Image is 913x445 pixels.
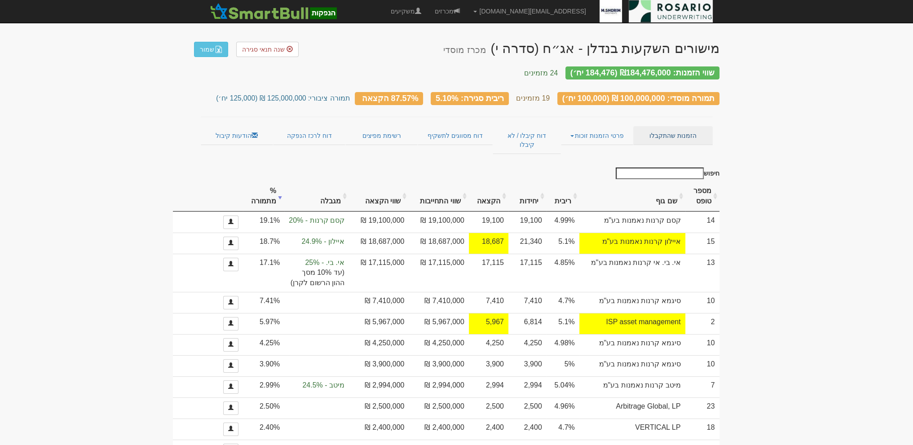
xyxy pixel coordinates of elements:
[345,126,417,145] a: רשימת מפיצים
[524,69,558,77] small: 24 מזמינים
[409,376,468,397] td: 2,994,000 ₪
[284,233,349,254] td: הקצאה בפועל לקבוצה 'איילון' 18.7%
[508,313,547,334] td: 6,814
[418,126,493,145] a: דוח מסווגים לתשקיף
[349,397,409,419] td: 2,500,000 ₪
[469,313,508,334] td: אחוז הקצאה להצעה זו 87.6%
[216,94,350,102] small: תמורה ציבורי: 125,000,000 ₪ (125,000 יח׳)
[685,233,719,254] td: 15
[284,376,349,397] td: הקצאה בפועל לקבוצה 'מיטב' 2.99%
[469,292,508,313] td: 7,410
[547,355,579,376] td: 5%
[469,355,508,376] td: 3,900
[685,334,719,355] td: 10
[289,380,344,391] span: מיטב - 24.5%
[443,45,486,55] small: מכרז מוסדי
[349,334,409,355] td: 4,250,000 ₪
[469,233,508,254] td: אחוז הקצאה להצעה זו 87.6%
[284,211,349,233] td: הקצאה בפועל לקבוצה 'קסם קרנות' 19.1%
[547,211,579,233] td: 4.99%
[547,292,579,313] td: 4.7%
[508,355,547,376] td: 3,900
[633,126,712,145] a: הזמנות שהתקבלו
[685,313,719,334] td: 2
[243,313,284,334] td: 5.97%
[284,254,349,292] td: הקצאה בפועל לקבוצה 'אי. בי.' 17.1%
[243,355,284,376] td: 3.90%
[685,376,719,397] td: 7
[565,66,719,79] div: שווי הזמנות: ₪184,476,000 (184,476 יח׳)
[349,292,409,313] td: 7,410,000 ₪
[243,292,284,313] td: 7.41%
[349,233,409,254] td: 18,687,000 ₪
[508,419,547,440] td: 2,400
[409,334,468,355] td: 4,250,000 ₪
[362,93,418,102] span: 87.57% הקצאה
[349,313,409,334] td: 5,967,000 ₪
[289,216,344,226] span: קסם קרנות - 20%
[557,92,719,105] div: תמורה מוסדי: 100,000,000 ₪ (100,000 יח׳)
[409,292,468,313] td: 7,410,000 ₪
[547,313,579,334] td: 5.1%
[579,355,685,376] td: סיגמא קרנות נאמנות בע"מ
[685,211,719,233] td: 14
[349,254,409,292] td: 17,115,000 ₪
[685,355,719,376] td: 10
[443,41,719,56] div: מישורים השקעות בנדלן - אג״ח (סדרה י) - הנפקה לציבור
[547,397,579,419] td: 4.96%
[409,233,468,254] td: 18,687,000 ₪
[349,211,409,233] td: 19,100,000 ₪
[685,254,719,292] td: 13
[579,419,685,440] td: VERTICAL LP
[409,419,468,440] td: 2,400,000 ₪
[409,355,468,376] td: 3,900,000 ₪
[613,167,719,179] label: חיפוש
[243,397,284,419] td: 2.50%
[409,211,468,233] td: 19,100,000 ₪
[349,181,409,211] th: שווי הקצאה: activate to sort column ascending
[516,94,550,102] small: 19 מזמינים
[469,211,508,233] td: 19,100
[289,237,344,247] span: איילון - 24.9%
[289,258,344,268] span: אי. בי. - 25%
[685,292,719,313] td: 10
[508,254,547,292] td: 17,115
[236,42,299,57] a: שנה תנאי סגירה
[215,46,222,53] img: excel-file-white.png
[508,211,547,233] td: 19,100
[349,355,409,376] td: 3,900,000 ₪
[409,181,468,211] th: שווי התחייבות: activate to sort column ascending
[243,254,284,292] td: 17.1%
[243,211,284,233] td: 19.1%
[194,42,228,57] a: שמור
[207,2,340,20] img: SmartBull Logo
[685,419,719,440] td: 18
[242,46,285,53] span: שנה תנאי סגירה
[273,126,345,145] a: דוח לרכז הנפקה
[685,397,719,419] td: 23
[508,292,547,313] td: 7,410
[547,419,579,440] td: 4.7%
[243,419,284,440] td: 2.40%
[469,334,508,355] td: 4,250
[409,254,468,292] td: 17,115,000 ₪
[469,181,508,211] th: הקצאה: activate to sort column ascending
[201,126,273,145] a: הודעות קיבול
[469,254,508,292] td: 17,115
[284,181,349,211] th: מגבלה: activate to sort column ascending
[579,334,685,355] td: סיגמא קרנות נאמנות בע"מ
[243,376,284,397] td: 2.99%
[469,376,508,397] td: 2,994
[547,181,579,211] th: ריבית : activate to sort column ascending
[508,233,547,254] td: 21,340
[616,167,704,179] input: חיפוש
[289,268,344,288] span: (עד 10% מסך ההון הרשום לקרן)
[409,397,468,419] td: 2,500,000 ₪
[579,376,685,397] td: מיטב קרנות נאמנות בע"מ
[508,397,547,419] td: 2,500
[508,334,547,355] td: 4,250
[493,126,560,154] a: דוח קיבלו / לא קיבלו
[431,92,509,105] div: ריבית סגירה: 5.10%
[579,181,685,211] th: שם גוף : activate to sort column ascending
[508,181,547,211] th: יחידות: activate to sort column ascending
